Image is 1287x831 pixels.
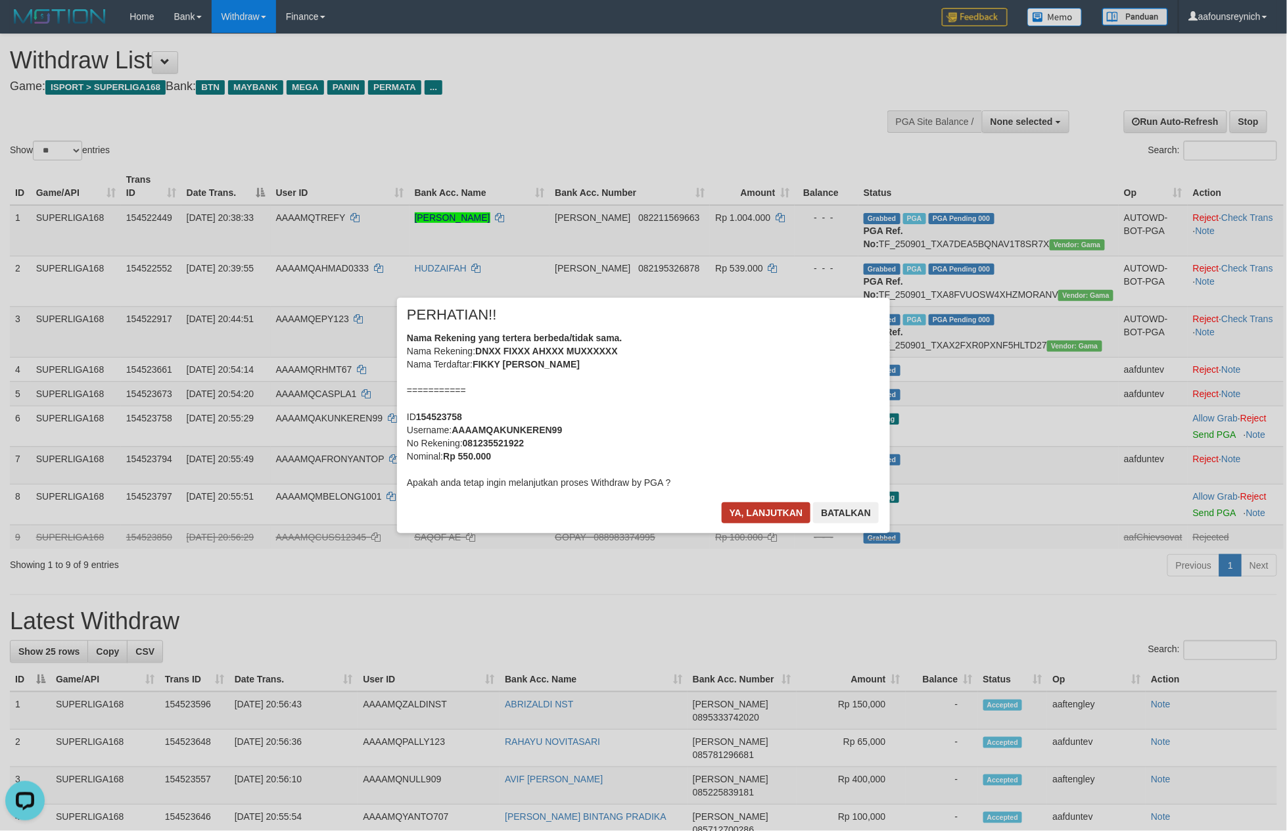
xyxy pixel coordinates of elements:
[407,308,497,321] span: PERHATIAN!!
[452,425,562,435] b: AAAAMQAKUNKEREN99
[813,502,879,523] button: Batalkan
[463,438,524,448] b: 081235521922
[407,333,622,343] b: Nama Rekening yang tertera berbeda/tidak sama.
[5,5,45,45] button: Open LiveChat chat widget
[473,359,580,369] b: FIKKY [PERSON_NAME]
[443,451,491,462] b: Rp 550.000
[722,502,811,523] button: Ya, lanjutkan
[475,346,618,356] b: DNXX FIXXX AHXXX MUXXXXXX
[416,412,462,422] b: 154523758
[407,331,880,489] div: Nama Rekening: Nama Terdaftar: =========== ID Username: No Rekening: Nominal: Apakah anda tetap i...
